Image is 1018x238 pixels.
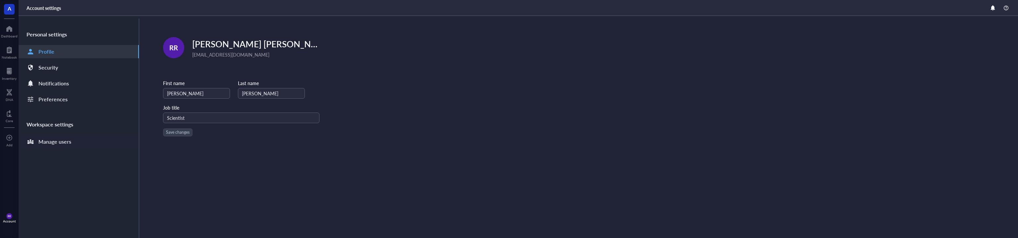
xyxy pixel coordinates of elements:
[6,143,13,147] div: Add
[1,24,18,38] a: Dashboard
[6,119,13,123] div: Core
[19,117,139,132] div: Workspace settings
[8,4,11,13] span: A
[1,34,18,38] div: Dashboard
[19,61,139,74] a: Security
[19,93,139,106] a: Preferences
[27,5,61,11] div: Account settings
[2,45,17,59] a: Notebook
[38,95,68,104] div: Preferences
[6,108,13,123] a: Core
[2,66,17,80] a: Inventory
[38,79,69,88] div: Notifications
[19,77,139,90] a: Notifications
[163,128,193,136] button: Save changes
[163,79,230,87] div: First name
[163,104,319,111] div: Job title
[3,219,16,223] div: Account
[38,47,54,56] div: Profile
[38,63,58,72] div: Security
[192,51,269,58] span: [EMAIL_ADDRESS][DOMAIN_NAME]
[6,98,13,102] div: DNA
[19,26,139,42] div: Personal settings
[169,43,178,52] span: RR
[238,79,305,87] div: Last name
[8,214,11,217] span: RR
[38,137,71,146] div: Manage users
[6,87,13,102] a: DNA
[192,38,332,50] span: [PERSON_NAME] [PERSON_NAME]
[2,55,17,59] div: Notebook
[19,45,139,58] a: Profile
[19,135,139,148] a: Manage users
[2,76,17,80] div: Inventory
